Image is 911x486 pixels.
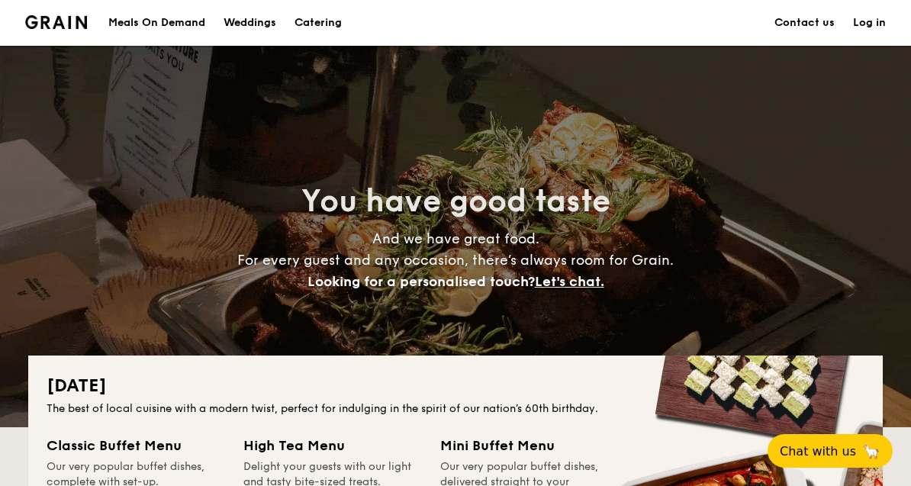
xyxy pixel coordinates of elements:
span: You have good taste [301,183,610,220]
div: High Tea Menu [243,435,422,456]
span: Chat with us [780,444,856,459]
button: Chat with us🦙 [768,434,893,468]
img: Grain [25,15,87,29]
span: Looking for a personalised touch? [307,273,535,290]
a: Logotype [25,15,87,29]
div: The best of local cuisine with a modern twist, perfect for indulging in the spirit of our nation’... [47,401,864,417]
h2: [DATE] [47,374,864,398]
span: 🦙 [862,443,880,460]
span: And we have great food. For every guest and any occasion, there’s always room for Grain. [237,230,674,290]
div: Classic Buffet Menu [47,435,225,456]
div: Mini Buffet Menu [440,435,619,456]
span: Let's chat. [535,273,604,290]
